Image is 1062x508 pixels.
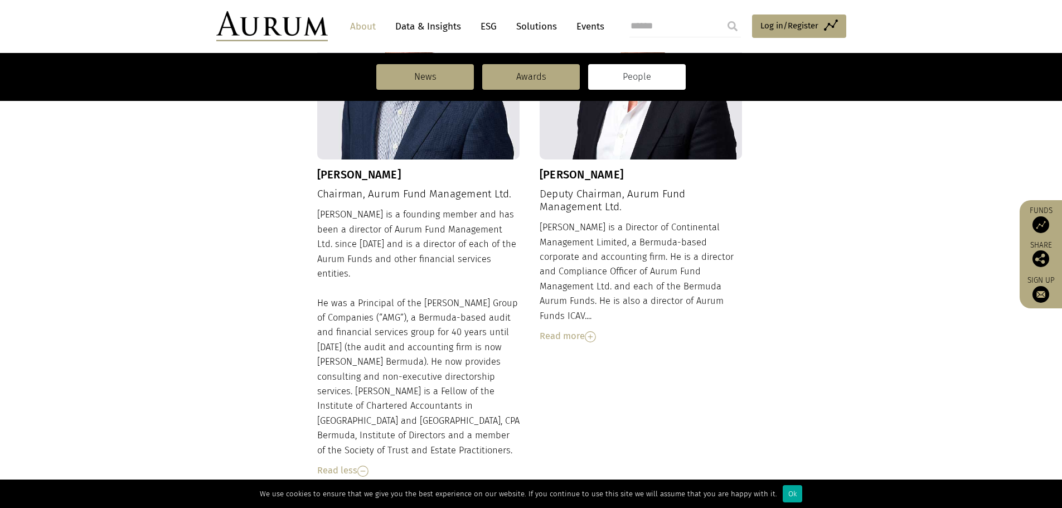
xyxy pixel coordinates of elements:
img: Access Funds [1032,216,1049,233]
a: Solutions [511,16,562,37]
div: Read less [317,463,520,478]
a: People [588,64,686,90]
h4: Chairman, Aurum Fund Management Ltd. [317,188,520,201]
a: Funds [1025,206,1056,233]
h4: Deputy Chairman, Aurum Fund Management Ltd. [540,188,743,214]
div: [PERSON_NAME] is a Director of Continental Management Limited, a Bermuda-based corporate and acco... [540,220,743,343]
a: Sign up [1025,275,1056,303]
a: Log in/Register [752,14,846,38]
a: About [345,16,381,37]
img: Read More [585,331,596,342]
a: News [376,64,474,90]
div: Share [1025,241,1056,267]
a: Awards [482,64,580,90]
h3: [PERSON_NAME] [317,168,520,181]
a: Events [571,16,604,37]
img: Aurum [216,11,328,41]
h3: [PERSON_NAME] [540,168,743,181]
span: Log in/Register [760,19,818,32]
div: Ok [783,485,802,502]
div: [PERSON_NAME] is a founding member and has been a director of Aurum Fund Management Ltd. since [D... [317,207,520,478]
img: Sign up to our newsletter [1032,286,1049,303]
a: Data & Insights [390,16,467,37]
img: Share this post [1032,250,1049,267]
img: Read Less [357,466,368,477]
a: ESG [475,16,502,37]
div: Read more [540,329,743,343]
input: Submit [721,15,744,37]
